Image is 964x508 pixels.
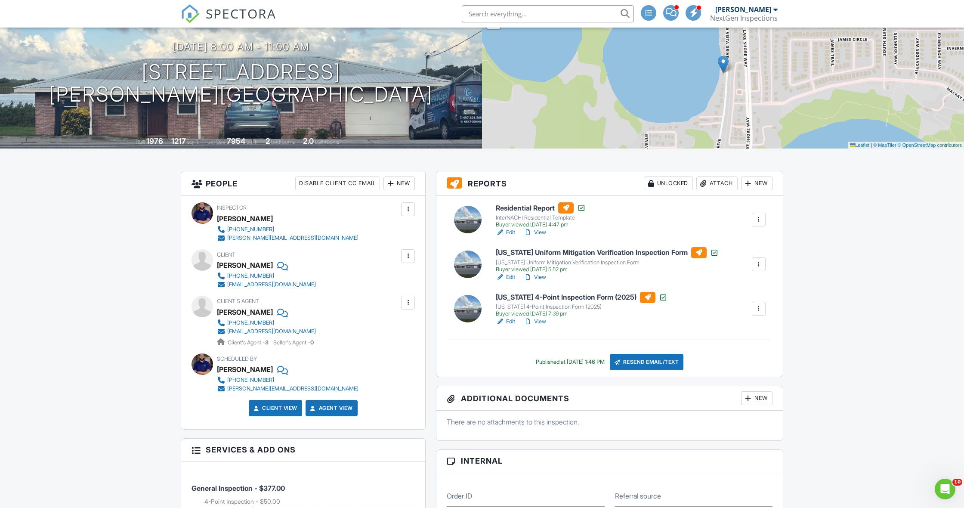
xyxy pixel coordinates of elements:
a: Edit [496,317,515,326]
a: View [524,228,546,237]
span: bathrooms [315,139,340,145]
a: [PHONE_NUMBER] [217,319,316,327]
div: [PHONE_NUMBER] [227,377,274,384]
h6: [US_STATE] Uniform Mitigation Verification Inspection Form [496,247,719,258]
a: Edit [496,228,515,237]
p: There are no attachments to this inspection. [447,417,772,427]
a: [US_STATE] Uniform Mitigation Verification Inspection Form [US_STATE] Uniform Mitigation Verifica... [496,247,719,273]
a: [US_STATE] 4-Point Inspection Form (2025) [US_STATE] 4-Point Inspection Form (2025) Buyer viewed ... [496,292,667,318]
div: [PERSON_NAME][EMAIL_ADDRESS][DOMAIN_NAME] [227,385,358,392]
label: Order ID [447,491,472,501]
h6: Residential Report [496,202,586,214]
a: [PERSON_NAME][EMAIL_ADDRESS][DOMAIN_NAME] [217,384,358,393]
h3: Internal [436,450,783,472]
a: [PHONE_NUMBER] [217,376,358,384]
label: Referral source [615,491,661,501]
div: Buyer viewed [DATE] 5:52 pm [496,266,719,273]
div: [PERSON_NAME] [217,259,273,272]
strong: 0 [310,339,314,346]
div: 2 [266,136,270,146]
span: sq.ft. [247,139,257,145]
div: [US_STATE] 4-Point Inspection Form (2025) [496,304,667,310]
a: Residential Report InterNACHI Residential Template Buyer viewed [DATE] 4:47 pm [496,202,586,228]
div: New [383,177,415,190]
h3: Reports [436,171,783,196]
a: [PERSON_NAME] [217,306,273,319]
span: SPECTORA [206,4,276,22]
div: 1217 [171,136,186,146]
div: Resend Email/Text [610,354,684,370]
div: InterNACHI Residential Template [496,214,586,221]
div: Buyer viewed [DATE] 7:39 pm [496,310,667,317]
a: Edit [496,273,515,282]
div: [EMAIL_ADDRESS][DOMAIN_NAME] [227,281,316,288]
iframe: Intercom live chat [935,479,955,499]
span: | [871,142,872,148]
a: © MapTiler [873,142,896,148]
a: [PHONE_NUMBER] [217,272,316,280]
span: sq. ft. [187,139,199,145]
a: [PERSON_NAME][EMAIL_ADDRESS][DOMAIN_NAME] [217,234,358,242]
span: Built [136,139,145,145]
a: Agent View [309,404,353,412]
a: Leaflet [850,142,869,148]
div: [PHONE_NUMBER] [227,273,274,279]
strong: 3 [265,339,269,346]
div: Attach [696,177,738,190]
span: Client's Agent - [228,339,270,346]
span: Client's Agent [217,298,259,304]
h3: Services & Add ons [181,439,425,461]
div: Disable Client CC Email [295,177,380,190]
h6: [US_STATE] 4-Point Inspection Form (2025) [496,292,667,303]
img: Marker [718,56,729,73]
div: Unlocked [644,177,693,190]
div: [PERSON_NAME] [217,212,273,225]
h3: Additional Documents [436,386,783,411]
a: Client View [252,404,297,412]
div: 1976 [146,136,163,146]
div: [PERSON_NAME][EMAIL_ADDRESS][DOMAIN_NAME] [227,235,358,242]
img: The Best Home Inspection Software - Spectora [181,4,200,23]
span: 10 [952,479,962,486]
a: © OpenStreetMap contributors [898,142,962,148]
a: [EMAIL_ADDRESS][DOMAIN_NAME] [217,327,316,336]
div: [US_STATE] Uniform Mitigation Verification Inspection Form [496,259,719,266]
div: [PHONE_NUMBER] [227,226,274,233]
input: Search everything... [462,5,634,22]
span: Client [217,251,235,258]
span: Seller's Agent - [273,339,314,346]
div: 7954 [227,136,245,146]
div: [PERSON_NAME] [217,363,273,376]
div: Published at [DATE] 1:46 PM [536,359,605,366]
div: Buyer viewed [DATE] 4:47 pm [496,221,586,228]
div: [PHONE_NUMBER] [227,319,274,326]
h3: People [181,171,425,196]
h1: [STREET_ADDRESS] [PERSON_NAME][GEOGRAPHIC_DATA] [49,61,433,106]
a: [EMAIL_ADDRESS][DOMAIN_NAME] [217,280,316,289]
div: NextGen Inspections [710,14,778,22]
div: 2.0 [303,136,314,146]
li: Add on: 4-Point Inspection [204,497,415,506]
span: Scheduled By [217,356,257,362]
a: [PHONE_NUMBER] [217,225,358,234]
div: New [741,177,772,190]
a: SPECTORA [181,12,276,30]
span: Inspector [217,204,247,211]
span: General Inspection - $377.00 [192,484,285,493]
span: Lot Size [207,139,226,145]
div: New [741,391,772,405]
a: View [524,273,546,282]
span: bedrooms [271,139,295,145]
div: [EMAIL_ADDRESS][DOMAIN_NAME] [227,328,316,335]
h3: [DATE] 8:00 am - 11:00 am [173,41,309,53]
a: View [524,317,546,326]
div: [PERSON_NAME] [715,5,771,14]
